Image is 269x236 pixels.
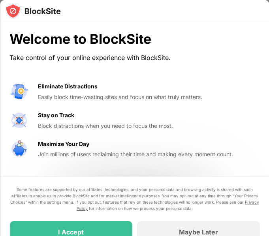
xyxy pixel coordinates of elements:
div: Welcome to BlockSite [9,31,233,47]
div: Eliminate Distractions [38,82,98,91]
img: logo-blocksite.svg [5,3,60,19]
div: Some features are supported by our affiliates’ technologies, and your personal data and browsing ... [9,186,260,212]
div: Block distractions when you need to focus the most. [38,122,233,130]
div: Stay on Track [38,111,74,120]
div: Maximize Your Day [38,140,89,148]
div: I Accept [58,228,84,236]
img: value-focus.svg [9,111,28,130]
img: value-safe-time.svg [9,140,28,159]
div: Easily block time-wasting sites and focus on what truly matters. [38,93,233,101]
div: Maybe Later [179,228,218,236]
img: value-avoid-distractions.svg [9,82,28,101]
div: Take control of your online experience with BlockSite. [9,52,233,64]
div: Join millions of users reclaiming their time and making every moment count. [38,150,233,159]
